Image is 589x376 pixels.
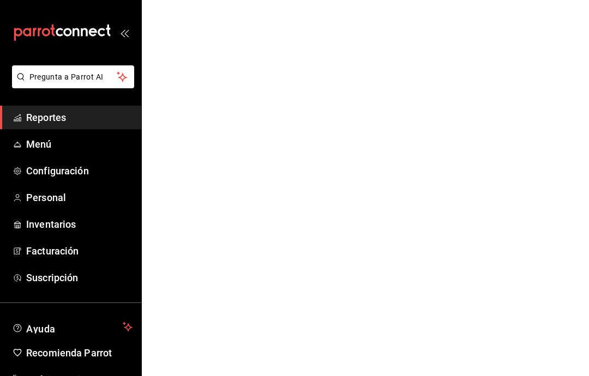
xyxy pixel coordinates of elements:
span: Personal [26,190,133,205]
span: Configuración [26,163,133,178]
span: Pregunta a Parrot AI [29,71,117,83]
span: Suscripción [26,270,133,285]
span: Inventarios [26,217,133,232]
a: Pregunta a Parrot AI [8,79,134,90]
button: open_drawer_menu [120,28,129,37]
span: Facturación [26,244,133,258]
button: Pregunta a Parrot AI [12,65,134,88]
span: Recomienda Parrot [26,345,133,360]
span: Menú [26,137,133,151]
span: Ayuda [26,320,118,333]
span: Reportes [26,110,133,125]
